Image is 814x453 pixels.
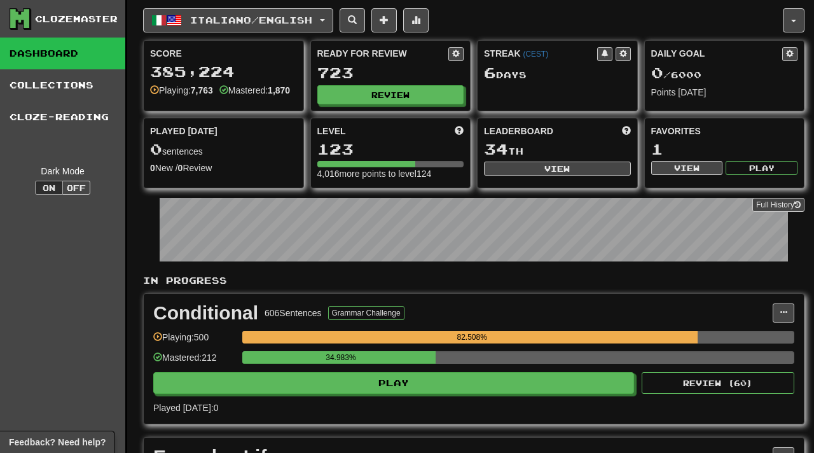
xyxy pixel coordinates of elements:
[317,85,464,104] button: Review
[153,303,258,323] div: Conditional
[191,85,213,95] strong: 7,763
[143,274,804,287] p: In Progress
[726,161,797,175] button: Play
[246,331,698,344] div: 82.508%
[35,13,118,25] div: Clozemaster
[62,181,90,195] button: Off
[523,50,548,59] a: (CEST)
[484,65,631,81] div: Day s
[143,8,333,32] button: Italiano/English
[484,141,631,158] div: th
[484,64,496,81] span: 6
[10,165,116,178] div: Dark Mode
[150,125,217,137] span: Played [DATE]
[317,141,464,157] div: 123
[268,85,290,95] strong: 1,870
[651,125,798,137] div: Favorites
[153,351,236,372] div: Mastered: 212
[153,331,236,352] div: Playing: 500
[150,47,297,60] div: Score
[190,15,312,25] span: Italiano / English
[150,64,297,80] div: 385,224
[178,163,183,173] strong: 0
[651,161,723,175] button: View
[651,69,701,80] span: / 6000
[651,64,663,81] span: 0
[484,125,553,137] span: Leaderboard
[328,306,404,320] button: Grammar Challenge
[150,163,155,173] strong: 0
[651,141,798,157] div: 1
[371,8,397,32] button: Add sentence to collection
[246,351,435,364] div: 34.983%
[317,167,464,180] div: 4,016 more points to level 124
[403,8,429,32] button: More stats
[317,65,464,81] div: 723
[484,162,631,176] button: View
[340,8,365,32] button: Search sentences
[265,307,322,319] div: 606 Sentences
[35,181,63,195] button: On
[651,47,783,61] div: Daily Goal
[455,125,464,137] span: Score more points to level up
[317,125,346,137] span: Level
[642,372,794,394] button: Review (60)
[484,140,508,158] span: 34
[150,84,213,97] div: Playing:
[219,84,290,97] div: Mastered:
[150,162,297,174] div: New / Review
[150,141,297,158] div: sentences
[752,198,804,212] a: Full History
[9,436,106,449] span: Open feedback widget
[622,125,631,137] span: This week in points, UTC
[484,47,597,60] div: Streak
[150,140,162,158] span: 0
[153,403,218,413] span: Played [DATE]: 0
[317,47,449,60] div: Ready for Review
[651,86,798,99] div: Points [DATE]
[153,372,634,394] button: Play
